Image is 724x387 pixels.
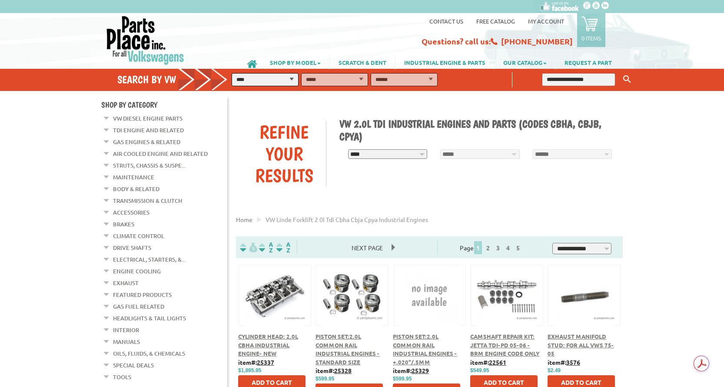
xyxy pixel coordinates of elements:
a: Exhaust [113,277,139,289]
a: Tools [113,371,131,383]
b: item#: [238,358,274,366]
a: Transmission & Clutch [113,195,182,206]
h1: VW 2.0L TDI Industrial Engines and Parts (Codes CBHA, CBJB, CPYA) [339,118,617,143]
u: 22561 [489,358,506,366]
button: Keyword Search [621,72,634,87]
a: 5 [514,244,522,252]
a: 3 [494,244,502,252]
a: Featured Products [113,289,172,300]
a: Air Cooled Engine and Related [113,148,208,159]
a: Camshaft Repair Kit: Jetta TDI-PD 05-06 - BRM Engine Code Only [470,333,539,357]
a: SHOP BY MODEL [261,55,329,70]
a: SCRATCH & DENT [330,55,395,70]
span: Add to Cart [484,378,524,386]
a: Accessories [113,207,149,218]
a: Exhaust Manifold Stud: For All VWs 75-05 [548,333,614,357]
a: Free Catalog [476,17,515,25]
a: Gas Engines & Related [113,136,180,148]
a: Manuals [113,336,140,347]
a: Engine Cooling [113,266,161,277]
a: Electrical, Starters, &... [113,254,186,265]
img: filterpricelow.svg [240,242,257,252]
img: Sort by Sales Rank [275,242,292,252]
a: Drive Shafts [113,242,151,253]
span: $599.95 [393,376,412,382]
span: 1 [474,241,482,254]
a: VW Diesel Engine Parts [113,113,183,124]
b: item#: [470,358,506,366]
a: Special Deals [113,360,154,371]
u: 25337 [257,358,274,366]
span: Next Page [343,241,392,254]
img: Parts Place Inc! [106,15,185,65]
span: Add to Cart [252,378,292,386]
b: item#: [316,367,352,374]
a: INDUSTRIAL ENGINE & PARTS [395,55,494,70]
a: 2 [484,244,492,252]
b: item#: [393,367,429,374]
span: $599.95 [316,376,334,382]
a: Piston Set:2.0L Common Rail Industrial Engines - Standard Size [316,333,380,366]
a: Body & Related [113,183,159,195]
a: Home [236,215,252,223]
a: Oils, Fluids, & Chemicals [113,348,185,359]
a: REQUEST A PART [556,55,621,70]
a: Piston Set:2.0L Common Rail Industrial Engines - +.020"/.5mm [393,333,457,366]
a: 0 items [577,13,605,47]
a: Struts, Chassis & Suspe... [113,160,186,171]
u: 25328 [334,367,352,374]
span: $2.49 [548,367,561,374]
a: Headlights & Tail Lights [113,313,186,324]
b: item#: [548,358,580,366]
div: Page [437,240,545,254]
a: Interior [113,324,139,336]
h4: Shop By Category [101,100,227,109]
span: $1,895.95 [238,367,261,374]
a: Next Page [343,244,392,252]
a: Brakes [113,219,134,230]
u: 3576 [566,358,580,366]
div: Refine Your Results [242,121,326,186]
h4: Search by VW [117,73,236,86]
a: Climate Control [113,230,164,242]
span: $549.95 [470,367,489,374]
a: 4 [504,244,512,252]
a: Cylinder Head: 2.0L CBHA Industrial Engine- New [238,333,298,357]
a: My Account [528,17,564,25]
img: Sort by Headline [257,242,275,252]
p: 0 items [581,34,601,42]
a: Contact us [429,17,463,25]
a: OUR CATALOG [495,55,555,70]
a: Maintenance [113,172,154,183]
a: TDI Engine and Related [113,125,184,136]
a: Gas Fuel Related [113,301,164,312]
span: VW linde forklift 2 0l tdi cbha cbja cpya industrial engines [266,215,428,223]
u: 25329 [412,367,429,374]
span: Add to Cart [561,378,601,386]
